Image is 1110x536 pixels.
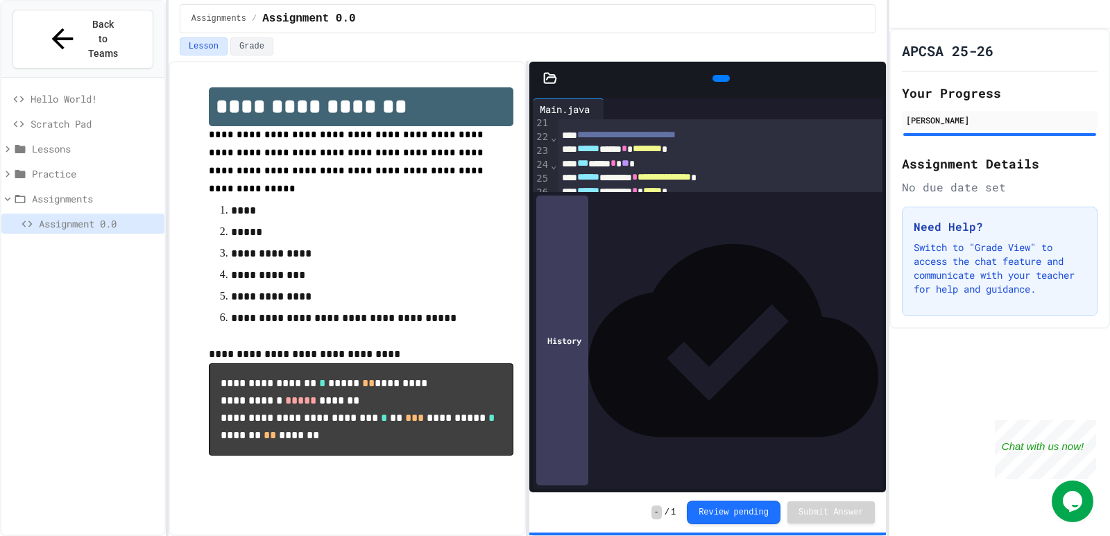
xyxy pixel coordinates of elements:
button: Submit Answer [787,501,875,524]
h2: Assignment Details [902,154,1098,173]
p: Switch to "Grade View" to access the chat feature and communicate with your teacher for help and ... [914,241,1086,296]
button: Grade [230,37,273,55]
span: Scratch Pad [31,116,159,131]
span: - [651,505,662,519]
div: No due date set [902,179,1098,196]
button: Lesson [180,37,228,55]
div: History [536,196,588,485]
span: Hello World! [31,92,159,106]
span: Practice [32,166,159,181]
div: 21 [533,116,550,130]
iframe: chat widget [1052,481,1096,522]
span: 1 [671,507,676,518]
iframe: chat widget [995,420,1096,479]
div: Main.java [533,98,604,119]
span: Submit Answer [799,507,864,518]
span: Assignment 0.0 [262,10,355,27]
div: [PERSON_NAME] [906,114,1093,126]
span: Lessons [32,141,159,156]
button: Back to Teams [12,10,153,69]
button: Review pending [687,501,780,524]
span: Assignments [32,191,159,206]
h2: Your Progress [902,83,1098,103]
div: 26 [533,186,550,200]
span: / [252,13,257,24]
div: 22 [533,130,550,144]
span: Assignment 0.0 [39,216,159,231]
span: Back to Teams [87,17,119,61]
h1: APCSA 25-26 [902,41,993,60]
span: Fold line [550,159,557,171]
span: / [665,507,669,518]
div: 25 [533,172,550,186]
span: Assignments [191,13,246,24]
div: 24 [533,158,550,172]
h3: Need Help? [914,218,1086,235]
span: Fold line [550,132,557,143]
div: 23 [533,144,550,158]
div: Main.java [533,102,597,116]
